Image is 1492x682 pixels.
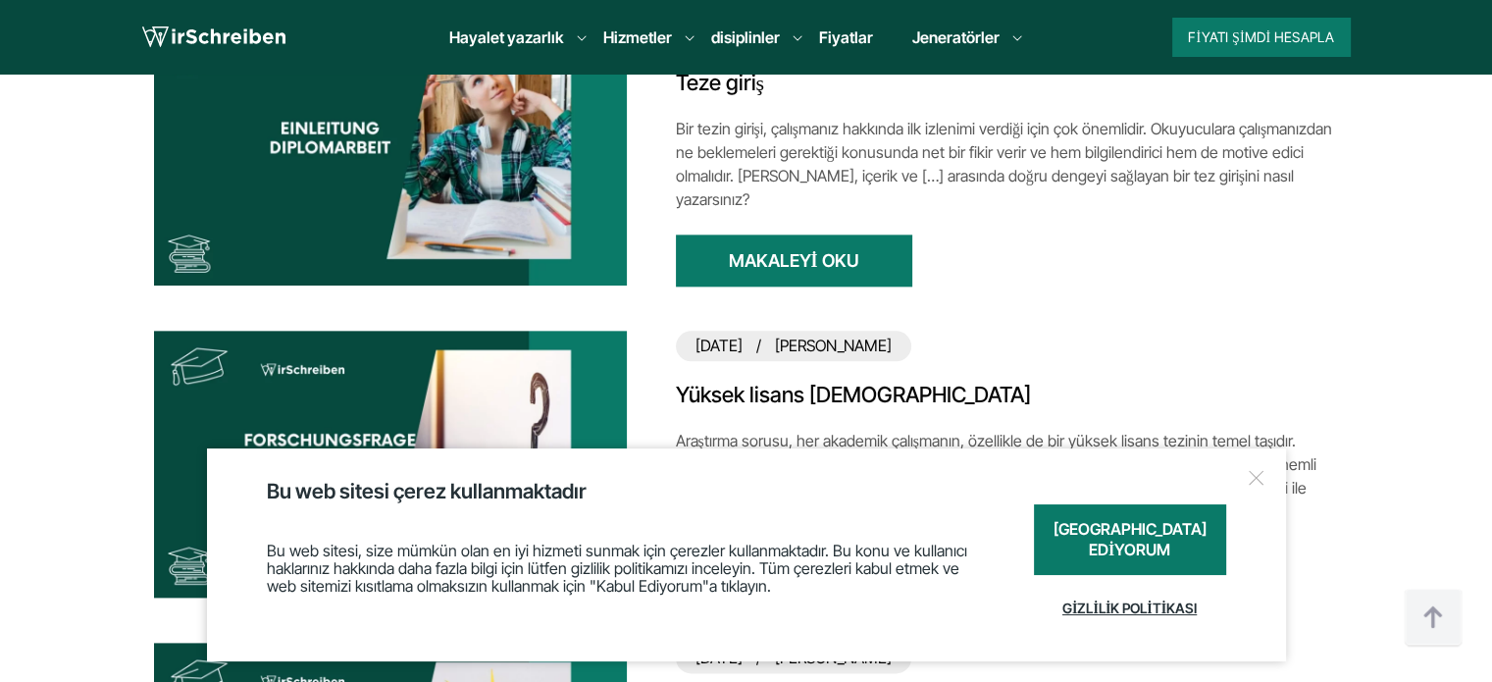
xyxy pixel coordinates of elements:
font: Bu web sitesi, size mümkün olan en iyi hizmeti sunmak için çerezler kullanmaktadır. Bu konu ve ku... [267,541,967,596]
button: Fiyatı şimdi hesapla [1172,18,1350,57]
font: Araştırma sorusu, her akademik çalışmanın, özellikle de bir yüksek lisans tezinin temel taşıdır. ... [676,431,1316,521]
font: Fiyatı şimdi hesapla [1188,28,1334,45]
a: Hizmetler [603,26,672,49]
a: Yüksek lisans [DEMOGRAPHIC_DATA] [676,381,1339,409]
font: Teze giriş [676,70,765,95]
a: Gizlilik Politikası [1034,585,1226,632]
a: Teze giriş [676,69,1339,97]
font: [DATE] [695,336,743,355]
font: Gizlilik Politikası [1062,600,1197,616]
img: logo wewrite [142,23,285,52]
font: [PERSON_NAME] [775,336,892,355]
img: Tezinize giriş: Mükemmel bir giriş nasıl yazılır? [154,20,627,286]
img: düğmeli üst [1404,589,1463,648]
font: Bir tezin girişi, çalışmanız hakkında ilk izlenimi verdiği için çok önemlidir. Okuyuculara çalışm... [676,119,1333,209]
a: Fiyatlar [819,27,873,47]
font: disiplinler [711,27,780,47]
font: Hizmetler [603,27,672,47]
a: Makaleyi oku [676,235,912,287]
font: Jeneratörler [912,27,1000,47]
font: Hayalet yazarlık [449,27,564,47]
font: [GEOGRAPHIC_DATA] ediyorum [1054,519,1207,559]
font: Makaleyi oku [729,250,859,271]
img: Yüksek lisans tezinizdeki araştırma sorusu: Mükemmel soruyu nasıl bulursunuz? [154,331,627,597]
font: Yüksek lisans [DEMOGRAPHIC_DATA] [676,382,1031,407]
font: Bu web sitesi çerez kullanmaktadır [267,479,587,503]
